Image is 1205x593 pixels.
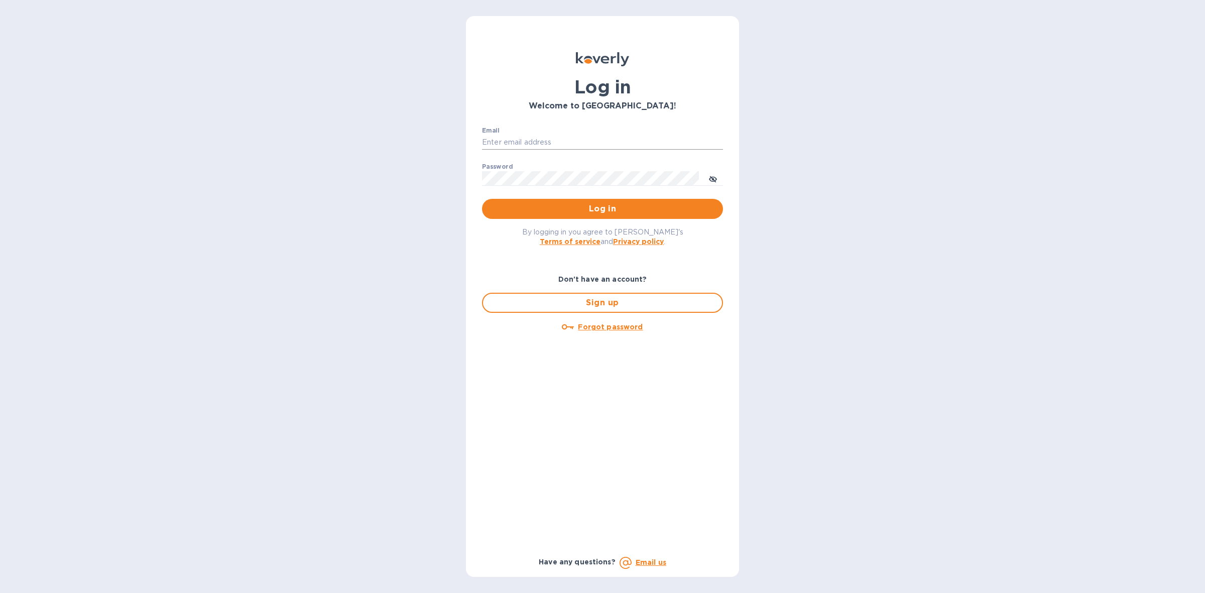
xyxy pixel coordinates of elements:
[482,135,723,150] input: Enter email address
[539,558,616,566] b: Have any questions?
[703,168,723,188] button: toggle password visibility
[522,228,683,246] span: By logging in you agree to [PERSON_NAME]'s and .
[482,164,513,170] label: Password
[482,101,723,111] h3: Welcome to [GEOGRAPHIC_DATA]!
[482,199,723,219] button: Log in
[558,275,647,283] b: Don't have an account?
[482,293,723,313] button: Sign up
[482,128,500,134] label: Email
[613,238,664,246] a: Privacy policy
[636,558,666,566] a: Email us
[540,238,600,246] a: Terms of service
[490,203,715,215] span: Log in
[482,76,723,97] h1: Log in
[491,297,714,309] span: Sign up
[578,323,643,331] u: Forgot password
[576,52,629,66] img: Koverly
